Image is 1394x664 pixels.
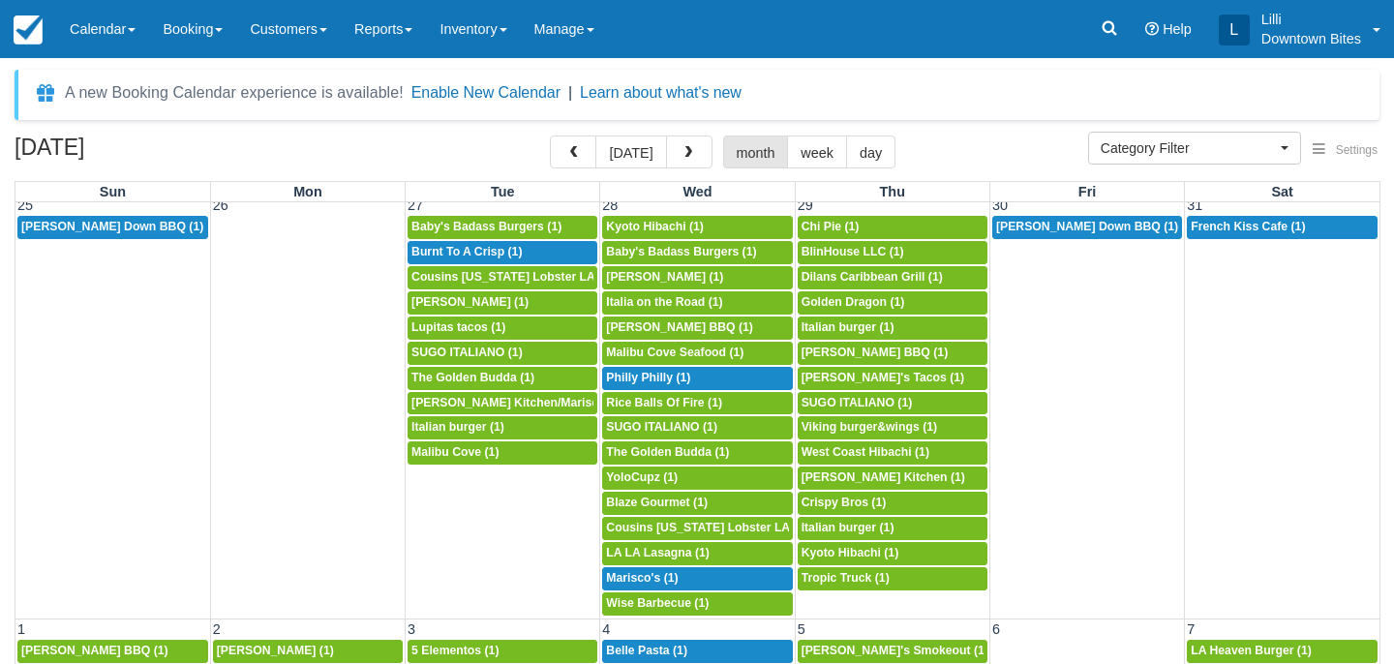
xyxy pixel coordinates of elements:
a: [PERSON_NAME] Kitchen/Mariscos Arenita (1) [408,392,597,415]
a: [PERSON_NAME] (1) [408,291,597,315]
span: Italian burger (1) [802,521,894,534]
img: checkfront-main-nav-mini-logo.png [14,15,43,45]
span: Lupitas tacos (1) [411,320,505,334]
span: [PERSON_NAME]'s Tacos (1) [802,371,965,384]
span: [PERSON_NAME]'s Smokeout (1) [802,644,988,657]
span: 30 [990,197,1010,213]
span: Category Filter [1101,138,1276,158]
a: Learn about what's new [580,84,742,101]
a: LA Heaven Burger (1) [1187,640,1378,663]
span: The Golden Budda (1) [411,371,534,384]
a: [PERSON_NAME] Kitchen (1) [798,467,987,490]
span: Italian burger (1) [802,320,894,334]
div: L [1219,15,1250,45]
span: [PERSON_NAME] (1) [411,295,529,309]
a: Italia on the Road (1) [602,291,792,315]
button: day [846,136,895,168]
span: Philly Philly (1) [606,371,690,384]
span: [PERSON_NAME] BBQ (1) [21,644,168,657]
a: Chi Pie (1) [798,216,987,239]
a: Kyoto Hibachi (1) [798,542,987,565]
span: Malibu Cove Seafood (1) [606,346,743,359]
a: Belle Pasta (1) [602,640,792,663]
span: Fri [1078,184,1096,199]
span: SUGO ITALIANO (1) [411,346,523,359]
span: Kyoto Hibachi (1) [802,546,899,559]
span: Sun [100,184,126,199]
span: 6 [990,621,1002,637]
a: [PERSON_NAME] Down BBQ (1) [992,216,1182,239]
a: Cousins [US_STATE] Lobster LA (1) [602,517,792,540]
span: 29 [796,197,815,213]
span: Italian burger (1) [411,420,504,434]
a: YoloCupz (1) [602,467,792,490]
span: Wed [682,184,712,199]
a: Kyoto Hibachi (1) [602,216,792,239]
a: 5 Elementos (1) [408,640,597,663]
span: Settings [1336,143,1378,157]
span: [PERSON_NAME] Kitchen/Mariscos Arenita (1) [411,396,674,409]
button: Enable New Calendar [411,83,561,103]
a: SUGO ITALIANO (1) [798,392,987,415]
p: Lilli [1261,10,1361,29]
span: Wise Barbecue (1) [606,596,709,610]
a: The Golden Budda (1) [408,367,597,390]
a: Golden Dragon (1) [798,291,987,315]
span: Italia on the Road (1) [606,295,722,309]
span: 28 [600,197,620,213]
a: SUGO ITALIANO (1) [408,342,597,365]
span: Viking burger&wings (1) [802,420,938,434]
span: 2 [211,621,223,637]
span: BlinHouse LLC (1) [802,245,904,258]
span: Sat [1271,184,1292,199]
a: Baby's Badass Burgers (1) [602,241,792,264]
a: [PERSON_NAME] (1) [602,266,792,289]
div: A new Booking Calendar experience is available! [65,81,404,105]
span: Kyoto Hibachi (1) [606,220,704,233]
span: Baby's Badass Burgers (1) [411,220,561,233]
span: Tropic Truck (1) [802,571,890,585]
a: Italian burger (1) [798,317,987,340]
span: 5 Elementos (1) [411,644,499,657]
a: Marisco's (1) [602,567,792,590]
a: Malibu Cove (1) [408,441,597,465]
span: [PERSON_NAME] Down BBQ (1) [996,220,1178,233]
span: West Coast Hibachi (1) [802,445,929,459]
span: Tue [491,184,515,199]
a: [PERSON_NAME] BBQ (1) [602,317,792,340]
span: [PERSON_NAME] BBQ (1) [802,346,949,359]
span: Help [1163,21,1192,37]
span: 1 [15,621,27,637]
span: Malibu Cove (1) [411,445,499,459]
a: [PERSON_NAME] (1) [213,640,403,663]
span: Golden Dragon (1) [802,295,905,309]
span: Mon [293,184,322,199]
a: Italian burger (1) [408,416,597,439]
span: Baby's Badass Burgers (1) [606,245,756,258]
button: [DATE] [595,136,666,168]
a: Italian burger (1) [798,517,987,540]
button: week [787,136,847,168]
span: Marisco's (1) [606,571,678,585]
a: [PERSON_NAME]'s Tacos (1) [798,367,987,390]
a: Viking burger&wings (1) [798,416,987,439]
span: Blaze Gourmet (1) [606,496,708,509]
span: Burnt To A Crisp (1) [411,245,522,258]
span: SUGO ITALIANO (1) [606,420,717,434]
span: LA LA Lasagna (1) [606,546,710,559]
button: month [723,136,789,168]
a: Blaze Gourmet (1) [602,492,792,515]
a: [PERSON_NAME] Down BBQ (1) [17,216,208,239]
span: Belle Pasta (1) [606,644,687,657]
a: Philly Philly (1) [602,367,792,390]
button: Category Filter [1088,132,1301,165]
span: 26 [211,197,230,213]
a: Lupitas tacos (1) [408,317,597,340]
span: 27 [406,197,425,213]
a: Dilans Caribbean Grill (1) [798,266,987,289]
span: 3 [406,621,417,637]
span: Rice Balls Of Fire (1) [606,396,722,409]
span: [PERSON_NAME] (1) [606,270,723,284]
a: BlinHouse LLC (1) [798,241,987,264]
span: 31 [1185,197,1204,213]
